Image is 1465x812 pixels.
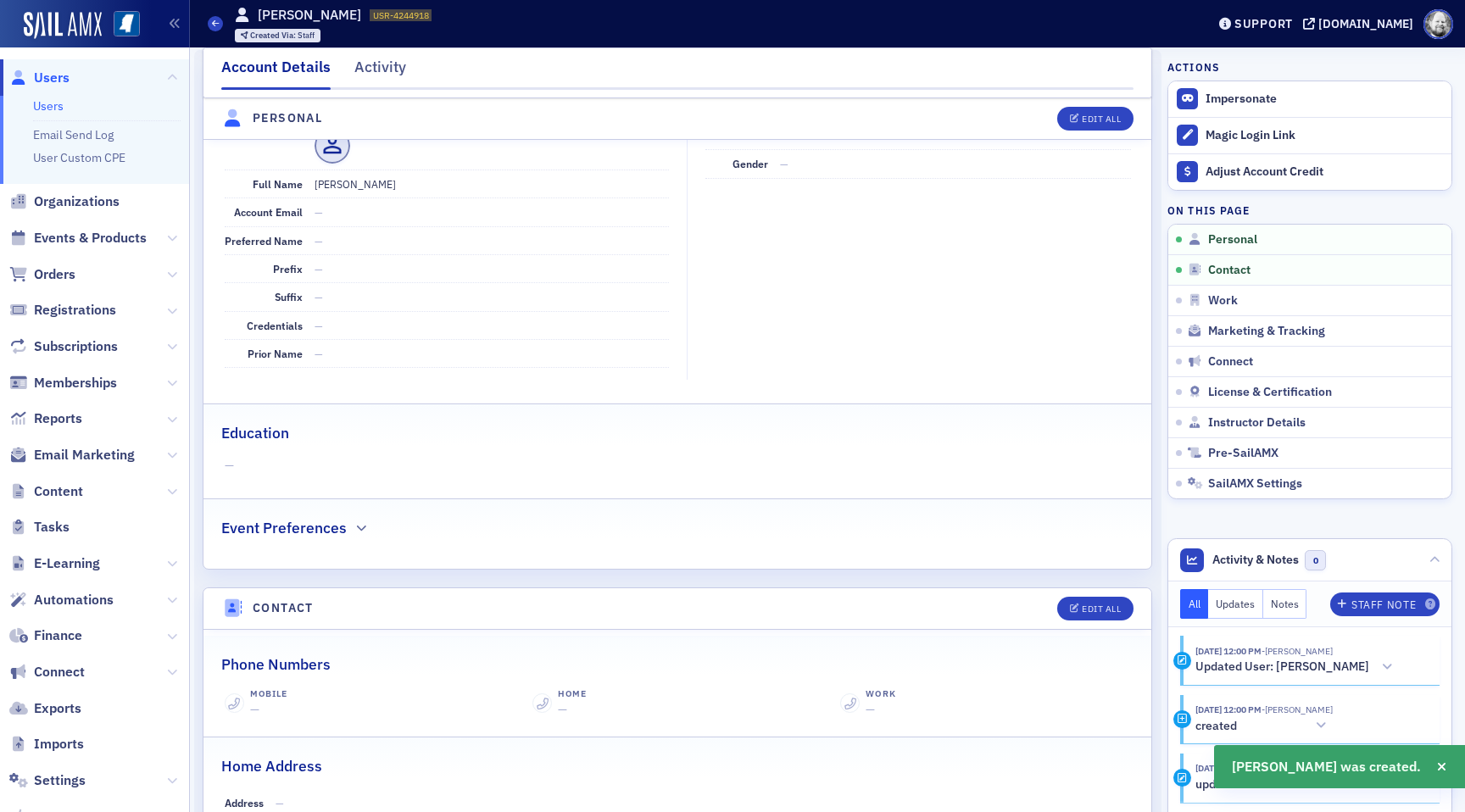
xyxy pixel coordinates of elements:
[9,663,85,681] a: Connect
[34,229,147,247] span: Events & Products
[732,157,768,170] span: Gender
[34,301,116,320] span: Registrations
[1195,645,1262,657] time: 8/21/2025 12:00 PM
[1082,604,1121,614] div: Edit All
[34,591,114,609] span: Automations
[34,518,70,537] span: Tasks
[225,457,1131,475] span: —
[9,229,147,247] a: Events & Products
[1318,16,1413,31] div: [DOMAIN_NAME]
[1206,128,1443,143] div: Magic Login Link
[9,265,75,284] a: Orders
[9,771,86,790] a: Settings
[315,347,323,360] span: —
[34,771,86,790] span: Settings
[780,129,788,142] span: —
[780,157,788,170] span: —
[34,663,85,681] span: Connect
[253,177,303,191] span: Full Name
[1206,92,1277,107] button: Impersonate
[34,265,75,284] span: Orders
[1208,589,1263,619] button: Updates
[1263,589,1307,619] button: Notes
[34,192,120,211] span: Organizations
[1208,324,1325,339] span: Marketing & Tracking
[1195,776,1333,793] button: updated
[221,56,331,90] div: Account Details
[866,702,875,717] span: —
[1208,232,1257,247] span: Personal
[1208,263,1251,278] span: Contact
[34,735,84,754] span: Imports
[1303,18,1419,30] button: [DOMAIN_NAME]
[315,170,669,197] dd: [PERSON_NAME]
[315,319,323,332] span: —
[270,129,303,142] span: Avatar
[250,31,315,41] div: Staff
[9,409,82,428] a: Reports
[9,482,83,501] a: Content
[1195,762,1262,774] time: 8/21/2025 12:00 PM
[34,446,135,464] span: Email Marketing
[1195,704,1262,715] time: 8/21/2025 12:00 PM
[102,11,140,40] a: View Homepage
[1262,645,1333,657] span: Aidan Sullivan
[705,129,768,142] span: Date of Birth
[221,517,347,539] h2: Event Preferences
[1208,446,1278,461] span: Pre-SailAMX
[1057,107,1134,131] button: Edit All
[114,11,140,37] img: SailAMX
[1173,710,1191,728] div: Creation
[1057,597,1134,620] button: Edit All
[250,687,287,701] div: Mobile
[33,98,64,114] a: Users
[1234,16,1293,31] div: Support
[34,337,118,356] span: Subscriptions
[1173,652,1191,670] div: Activity
[34,626,82,645] span: Finance
[9,591,114,609] a: Automations
[1305,550,1326,571] span: 0
[9,735,84,754] a: Imports
[9,69,70,87] a: Users
[258,6,361,25] h1: [PERSON_NAME]
[273,262,303,275] span: Prefix
[315,290,323,303] span: —
[9,337,118,356] a: Subscriptions
[558,687,587,701] div: Home
[1167,203,1452,218] h4: On this page
[1195,717,1333,735] button: created
[1206,164,1443,180] div: Adjust Account Credit
[253,109,322,127] h4: Personal
[1168,153,1451,190] a: Adjust Account Credit
[315,205,323,219] span: —
[34,69,70,87] span: Users
[1351,600,1416,609] div: Staff Note
[1195,659,1369,675] h5: Updated User: [PERSON_NAME]
[276,796,284,809] span: —
[221,653,331,676] h2: Phone Numbers
[33,127,114,142] a: Email Send Log
[247,319,303,332] span: Credentials
[34,374,117,392] span: Memberships
[1208,415,1306,431] span: Instructor Details
[315,262,323,275] span: —
[9,554,100,573] a: E-Learning
[1195,719,1237,734] h5: created
[33,150,125,165] a: User Custom CPE
[1208,385,1332,400] span: License & Certification
[253,599,314,617] h4: Contact
[34,699,81,718] span: Exports
[9,446,135,464] a: Email Marketing
[1082,114,1121,124] div: Edit All
[9,518,70,537] a: Tasks
[225,796,264,809] span: Address
[9,699,81,718] a: Exports
[9,301,116,320] a: Registrations
[250,702,259,717] span: —
[354,56,406,87] div: Activity
[558,702,567,717] span: —
[1173,769,1191,787] div: Update
[250,30,298,41] span: Created Via :
[225,234,303,247] span: Preferred Name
